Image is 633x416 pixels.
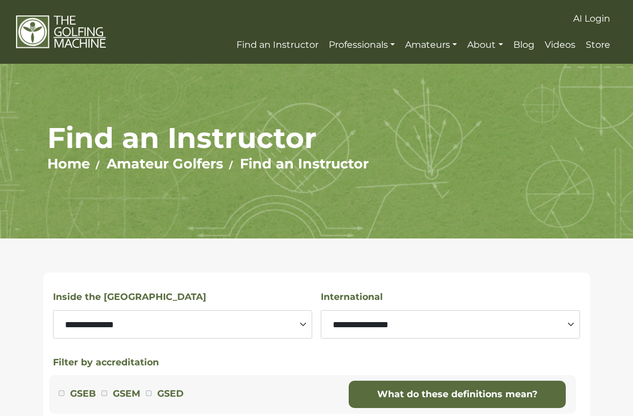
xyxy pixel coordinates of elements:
a: Blog [511,35,537,55]
select: Select a state [53,310,312,339]
img: The Golfing Machine [16,15,106,50]
label: GSEM [113,386,140,401]
label: GSED [157,386,183,401]
button: Filter by accreditation [53,356,159,369]
a: Professionals [326,35,398,55]
label: International [321,290,383,304]
a: Find an Instructor [234,35,321,55]
span: Blog [513,39,534,50]
a: Store [583,35,613,55]
a: Amateurs [402,35,460,55]
h1: Find an Instructor [47,121,586,155]
label: Inside the [GEOGRAPHIC_DATA] [53,290,206,304]
a: Videos [542,35,578,55]
span: Store [586,39,610,50]
label: GSEB [70,386,96,401]
span: Videos [545,39,575,50]
span: AI Login [573,13,610,24]
a: About [464,35,505,55]
a: Find an Instructor [240,155,369,172]
a: Home [47,155,90,172]
a: What do these definitions mean? [349,381,566,408]
span: Find an Instructor [236,39,318,50]
a: Amateur Golfers [107,155,223,172]
select: Select a country [321,310,580,339]
a: AI Login [570,9,613,29]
